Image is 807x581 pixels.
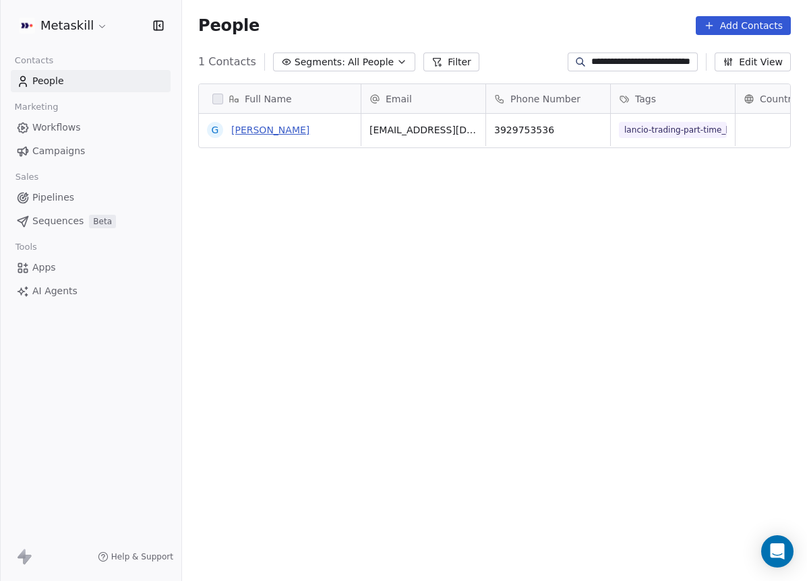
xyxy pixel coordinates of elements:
[510,92,580,106] span: Phone Number
[212,123,219,137] div: G
[619,122,727,138] span: lancio-trading-part-time_[DATE]
[111,551,173,562] span: Help & Support
[245,92,292,106] span: Full Name
[715,53,791,71] button: Edit View
[760,92,798,106] span: Country
[9,167,44,187] span: Sales
[32,214,84,228] span: Sequences
[198,15,260,36] span: People
[199,114,361,563] div: grid
[9,50,59,71] span: Contacts
[761,535,794,568] div: Open Intercom Messenger
[11,257,171,279] a: Apps
[199,84,361,113] div: Full Name
[19,18,35,34] img: AVATAR%20METASKILL%20-%20Colori%20Positivo.png
[98,551,173,562] a: Help & Support
[11,70,171,92] a: People
[635,92,656,106] span: Tags
[32,144,85,158] span: Campaigns
[348,55,394,69] span: All People
[361,84,485,113] div: Email
[386,92,412,106] span: Email
[89,215,116,228] span: Beta
[295,55,345,69] span: Segments:
[11,116,171,139] a: Workflows
[32,191,74,205] span: Pipelines
[423,53,479,71] button: Filter
[9,237,42,257] span: Tools
[611,84,735,113] div: Tags
[32,74,64,88] span: People
[494,123,602,137] span: 3929753536
[11,186,171,209] a: Pipelines
[32,261,56,275] span: Apps
[198,54,256,70] span: 1 Contacts
[231,125,309,135] a: [PERSON_NAME]
[40,17,94,34] span: Metaskill
[32,121,81,135] span: Workflows
[16,14,111,37] button: Metaskill
[696,16,791,35] button: Add Contacts
[32,284,78,298] span: AI Agents
[369,123,477,137] span: [EMAIL_ADDRESS][DOMAIN_NAME]
[11,280,171,302] a: AI Agents
[11,140,171,162] a: Campaigns
[486,84,610,113] div: Phone Number
[9,97,64,117] span: Marketing
[11,210,171,232] a: SequencesBeta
